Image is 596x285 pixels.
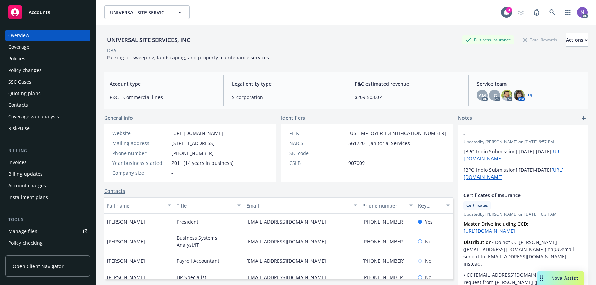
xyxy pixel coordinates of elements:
[281,114,305,122] span: Identifiers
[463,228,515,234] a: [URL][DOMAIN_NAME]
[13,262,64,270] span: Open Client Navigator
[479,92,486,99] span: AM
[171,169,173,176] span: -
[8,226,37,237] div: Manage files
[463,239,492,245] strong: Distribution
[348,130,446,137] span: [US_EMPLOYER_IDENTIFICATION_NUMBER]
[501,90,512,101] img: photo
[5,147,90,154] div: Billing
[177,202,233,209] div: Title
[110,9,169,16] span: UNIVERSAL SITE SERVICES, INC
[348,149,350,157] span: -
[107,257,145,265] span: [PERSON_NAME]
[5,53,90,64] a: Policies
[110,94,215,101] span: P&C - Commercial lines
[112,140,169,147] div: Mailing address
[418,202,442,209] div: Key contact
[5,249,90,260] a: Manage exposures
[5,192,90,203] a: Installment plans
[289,159,346,167] div: CSLB
[8,65,42,76] div: Policy changes
[171,140,215,147] span: [STREET_ADDRESS]
[110,80,215,87] span: Account type
[5,169,90,180] a: Billing updates
[5,180,90,191] a: Account charges
[107,274,145,281] span: [PERSON_NAME]
[463,166,582,181] p: [BPO Indio Submission] [DATE]-[DATE]
[463,139,582,145] span: Updated by [PERSON_NAME] on [DATE] 6:57 PM
[5,3,90,22] a: Accounts
[362,274,410,281] a: [PHONE_NUMBER]
[553,246,562,253] em: any
[566,33,588,46] div: Actions
[463,131,565,138] span: -
[561,5,575,19] a: Switch app
[177,257,219,265] span: Payroll Accountant
[425,218,433,225] span: Yes
[8,192,48,203] div: Installment plans
[289,140,346,147] div: NAICS
[5,30,90,41] a: Overview
[112,159,169,167] div: Year business started
[232,94,337,101] span: S-corporation
[232,80,337,87] span: Legal entity type
[5,76,90,87] a: SSC Cases
[577,7,588,18] img: photo
[462,35,514,44] div: Business Insurance
[177,234,241,248] span: Business Systems Analyst/IT
[174,197,244,214] button: Title
[246,238,332,245] a: [EMAIL_ADDRESS][DOMAIN_NAME]
[8,180,46,191] div: Account charges
[477,80,582,87] span: Service team
[463,148,582,162] p: [BPO Indio Submission] [DATE]-[DATE]
[104,114,133,122] span: General info
[8,42,29,53] div: Coverage
[5,238,90,248] a: Policy checking
[362,218,410,225] a: [PHONE_NUMBER]
[112,169,169,176] div: Company size
[506,7,512,13] div: 3
[107,202,164,209] div: Full name
[107,218,145,225] span: [PERSON_NAME]
[8,169,43,180] div: Billing updates
[466,202,488,209] span: Certificates
[463,239,582,267] p: • Do not CC [PERSON_NAME] ([EMAIL_ADDRESS][DOMAIN_NAME]) on email - send it to [EMAIL_ADDRESS][DO...
[566,33,588,47] button: Actions
[520,35,560,44] div: Total Rewards
[8,76,31,87] div: SSC Cases
[514,5,528,19] a: Start snowing
[348,159,365,167] span: 907009
[5,216,90,223] div: Tools
[362,258,410,264] a: [PHONE_NUMBER]
[514,90,525,101] img: photo
[5,157,90,168] a: Invoices
[8,53,25,64] div: Policies
[8,100,28,111] div: Contacts
[492,92,497,99] span: JG
[246,218,332,225] a: [EMAIL_ADDRESS][DOMAIN_NAME]
[171,149,214,157] span: [PHONE_NUMBER]
[8,238,43,248] div: Policy checking
[104,35,193,44] div: UNIVERSAL SITE SERVICES, INC
[5,111,90,122] a: Coverage gap analysis
[463,191,565,199] span: Certificates of Insurance
[425,257,431,265] span: No
[107,54,269,61] span: Parking lot sweeping, landscaping, and property maintenance services
[29,10,50,15] span: Accounts
[527,93,532,97] a: +4
[362,202,405,209] div: Phone number
[545,5,559,19] a: Search
[458,114,472,123] span: Notes
[246,274,332,281] a: [EMAIL_ADDRESS][DOMAIN_NAME]
[415,197,453,214] button: Key contact
[104,5,190,19] button: UNIVERSAL SITE SERVICES, INC
[530,5,543,19] a: Report a Bug
[355,94,460,101] span: $209,503.07
[5,42,90,53] a: Coverage
[244,197,360,214] button: Email
[171,130,223,137] a: [URL][DOMAIN_NAME]
[348,140,410,147] span: 561720 - Janitorial Services
[112,130,169,137] div: Website
[463,211,582,217] span: Updated by [PERSON_NAME] on [DATE] 10:31 AM
[177,218,198,225] span: President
